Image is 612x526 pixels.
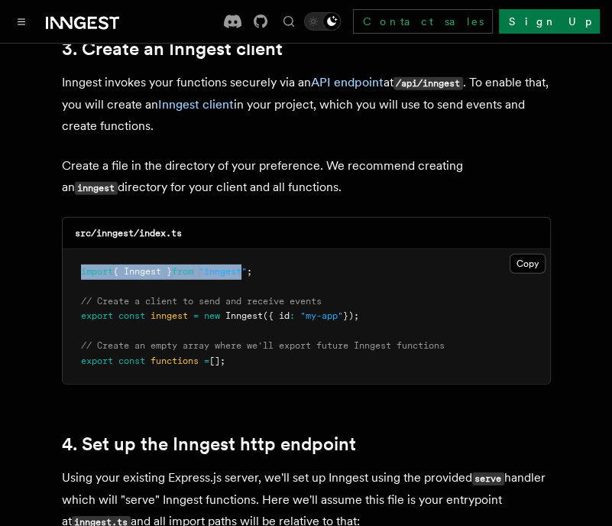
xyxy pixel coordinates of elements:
[353,9,493,34] a: Contact sales
[499,9,600,34] a: Sign Up
[75,228,182,239] code: src/inngest/index.ts
[12,12,31,31] button: Toggle navigation
[311,75,384,89] a: API endpoint
[209,356,225,366] span: [];
[81,310,113,321] span: export
[62,72,551,137] p: Inngest invokes your functions securely via an at . To enable that, you will create an in your pr...
[81,266,113,277] span: import
[81,296,322,307] span: // Create a client to send and receive events
[151,310,188,321] span: inngest
[62,155,551,199] p: Create a file in the directory of your preference. We recommend creating an directory for your cl...
[510,254,546,274] button: Copy
[204,356,209,366] span: =
[172,266,193,277] span: from
[62,433,356,455] a: 4. Set up the Inngest http endpoint
[151,356,199,366] span: functions
[199,266,247,277] span: "inngest"
[304,12,341,31] button: Toggle dark mode
[158,97,234,112] a: Inngest client
[263,310,290,321] span: ({ id
[472,472,504,485] code: serve
[225,310,263,321] span: Inngest
[393,77,463,90] code: /api/inngest
[343,310,359,321] span: });
[300,310,343,321] span: "my-app"
[280,12,298,31] button: Find something...
[81,356,113,366] span: export
[193,310,199,321] span: =
[81,340,445,351] span: // Create an empty array where we'll export future Inngest functions
[113,266,172,277] span: { Inngest }
[290,310,295,321] span: :
[62,38,283,60] a: 3. Create an Inngest client
[118,310,145,321] span: const
[204,310,220,321] span: new
[247,266,252,277] span: ;
[118,356,145,366] span: const
[75,182,118,195] code: inngest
